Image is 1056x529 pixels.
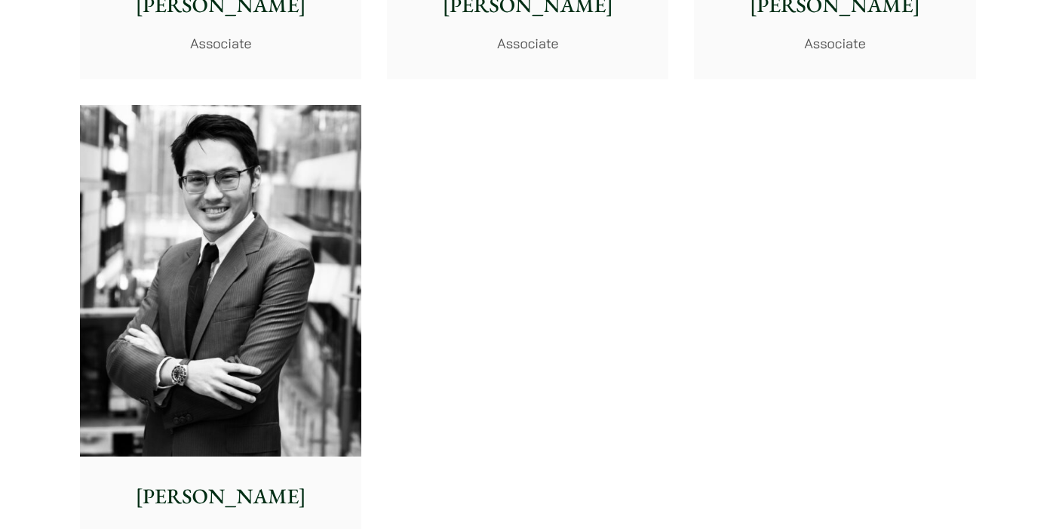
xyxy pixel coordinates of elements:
p: Associate [92,33,349,54]
p: [PERSON_NAME] [92,481,349,512]
p: Associate [706,33,963,54]
p: Associate [399,33,656,54]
